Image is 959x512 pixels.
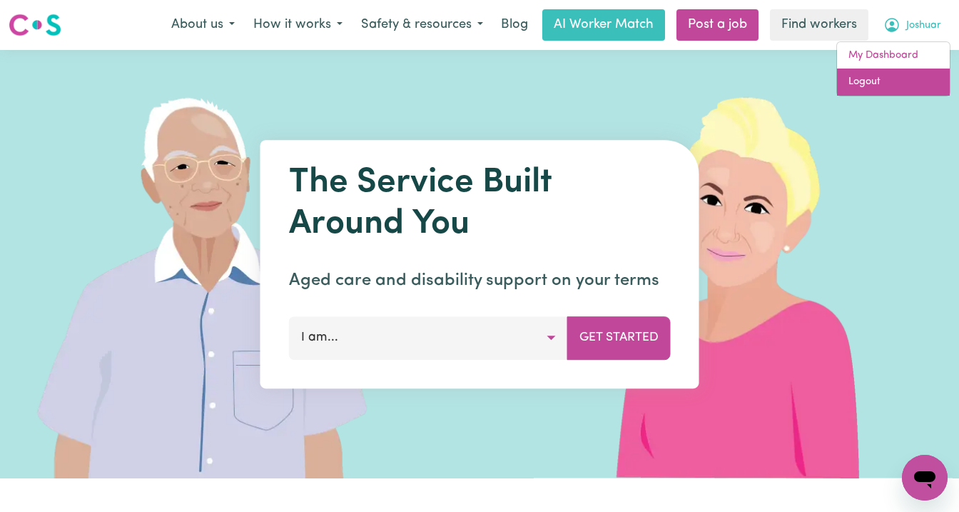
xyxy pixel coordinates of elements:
a: AI Worker Match [542,9,665,41]
button: I am... [289,316,568,359]
a: My Dashboard [837,42,950,69]
button: How it works [244,10,352,40]
p: Aged care and disability support on your terms [289,268,671,293]
button: My Account [874,10,950,40]
a: Post a job [676,9,758,41]
button: Safety & resources [352,10,492,40]
img: Careseekers logo [9,12,61,38]
button: Get Started [567,316,671,359]
button: About us [162,10,244,40]
a: Find workers [770,9,868,41]
div: My Account [836,41,950,96]
a: Blog [492,9,537,41]
a: Logout [837,69,950,96]
span: Joshuar [906,18,941,34]
a: Careseekers logo [9,9,61,41]
h1: The Service Built Around You [289,163,671,245]
iframe: Button to launch messaging window [902,455,948,501]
